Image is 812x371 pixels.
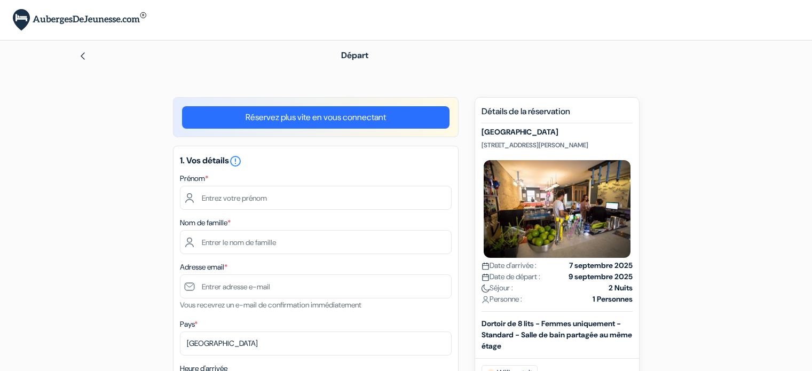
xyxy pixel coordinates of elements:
input: Entrer le nom de famille [180,230,452,254]
img: AubergesDeJeunesse.com [13,9,146,31]
label: Nom de famille [180,217,231,228]
img: moon.svg [482,285,490,293]
strong: 2 Nuits [609,282,633,294]
strong: 1 Personnes [593,294,633,305]
span: Départ [341,50,368,61]
h5: Détails de la réservation [482,106,633,123]
span: Date d'arrivée : [482,260,537,271]
p: [STREET_ADDRESS][PERSON_NAME] [482,141,633,149]
h5: [GEOGRAPHIC_DATA] [482,128,633,137]
input: Entrez votre prénom [180,186,452,210]
img: left_arrow.svg [78,52,87,60]
i: error_outline [229,155,242,168]
h5: 1. Vos détails [180,155,452,168]
strong: 7 septembre 2025 [569,260,633,271]
input: Entrer adresse e-mail [180,274,452,298]
small: Vous recevrez un e-mail de confirmation immédiatement [180,300,361,310]
a: error_outline [229,155,242,166]
span: Date de départ : [482,271,540,282]
img: calendar.svg [482,273,490,281]
span: Séjour : [482,282,513,294]
a: Réservez plus vite en vous connectant [182,106,450,129]
img: user_icon.svg [482,296,490,304]
strong: 9 septembre 2025 [569,271,633,282]
img: calendar.svg [482,262,490,270]
label: Pays [180,319,198,330]
span: Personne : [482,294,522,305]
label: Prénom [180,173,208,184]
label: Adresse email [180,262,227,273]
b: Dortoir de 8 lits - Femmes uniquement - Standard - Salle de bain partagée au même étage [482,319,632,351]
